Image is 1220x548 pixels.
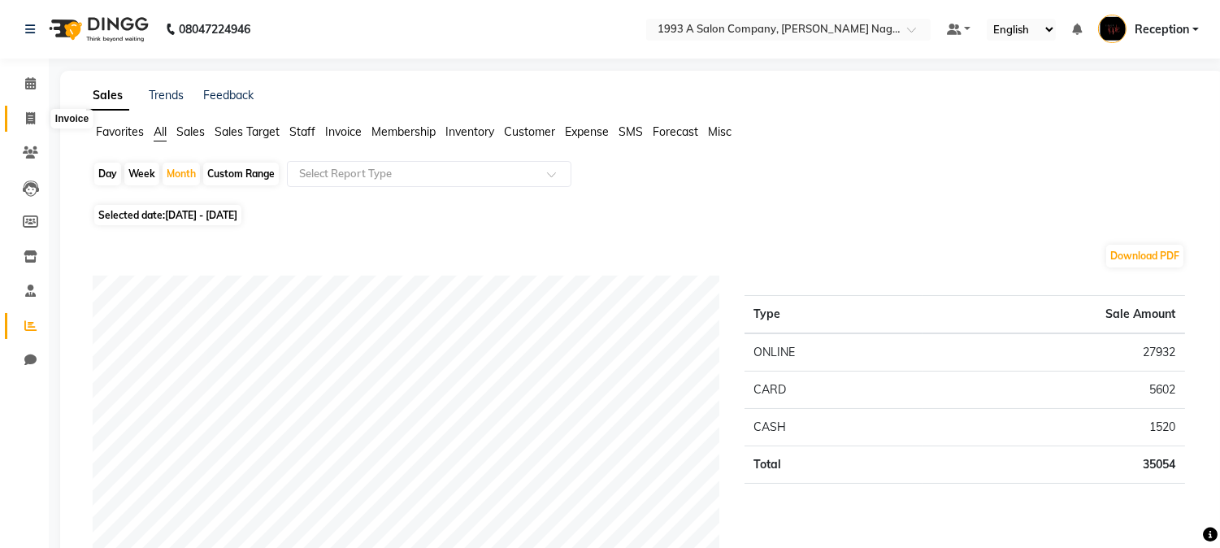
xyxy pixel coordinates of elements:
img: logo [41,7,153,52]
th: Sale Amount [923,296,1185,334]
span: SMS [619,124,643,139]
div: Week [124,163,159,185]
a: Trends [149,88,184,102]
b: 08047224946 [179,7,250,52]
div: Custom Range [203,163,279,185]
span: Membership [371,124,436,139]
a: Sales [86,81,129,111]
td: 35054 [923,446,1185,484]
img: Reception [1098,15,1127,43]
span: Forecast [653,124,698,139]
div: Day [94,163,121,185]
th: Type [745,296,923,334]
span: Staff [289,124,315,139]
span: Sales Target [215,124,280,139]
span: Invoice [325,124,362,139]
td: CASH [745,409,923,446]
button: Download PDF [1106,245,1183,267]
div: Month [163,163,200,185]
div: Invoice [51,109,93,128]
td: ONLINE [745,333,923,372]
td: 5602 [923,372,1185,409]
span: Favorites [96,124,144,139]
a: Feedback [203,88,254,102]
td: Total [745,446,923,484]
span: Misc [708,124,732,139]
span: Expense [565,124,609,139]
span: Selected date: [94,205,241,225]
td: 1520 [923,409,1185,446]
span: Sales [176,124,205,139]
span: Inventory [445,124,494,139]
span: Reception [1135,21,1189,38]
span: All [154,124,167,139]
td: CARD [745,372,923,409]
span: Customer [504,124,555,139]
td: 27932 [923,333,1185,372]
span: [DATE] - [DATE] [165,209,237,221]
